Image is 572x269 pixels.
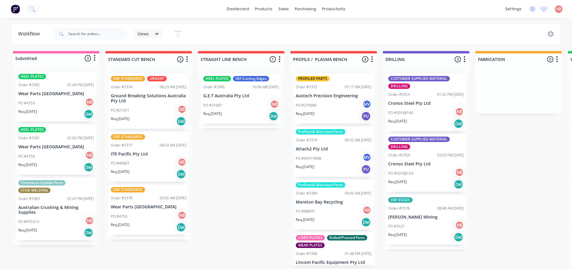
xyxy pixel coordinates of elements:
p: Req. [DATE] [111,169,129,174]
div: Chromium Carbide PartsSTUD WELDINGOrder #338301:47 PM [DATE]Australian Crushing & Mining Supplies... [16,178,96,240]
div: NB [362,206,371,215]
div: NB [177,158,186,167]
div: Rolled/Pressed Parts [327,235,367,240]
input: Search for orders... [68,28,128,40]
p: PO #4756 [18,154,35,159]
div: DRILLING [388,83,410,89]
div: Del [454,180,463,189]
div: sales [275,5,292,14]
div: PU [361,165,371,174]
div: 01:42 PM [DATE] [437,92,464,97]
span: Views [138,31,149,37]
div: Order #3380 [296,191,317,196]
div: Profiled & Machined Parts [296,182,345,188]
p: PO #MBR31 [296,209,316,214]
div: NB [177,211,186,220]
p: PO #50168144 [388,110,413,116]
p: PO #50168154 [388,171,413,176]
div: HEEL PLATESSEF Cutting EdgesOrder #334510:06 AM [DATE]G.E.T Australia Pty LtdPO #31087NBReq.[DATE... [201,74,281,124]
p: Req. [DATE] [388,232,407,237]
p: Req. [DATE] [203,111,222,116]
div: Order #3345 [203,84,225,90]
p: PO #P01619 [18,219,39,225]
div: Del [84,162,93,172]
div: Del [176,222,186,232]
div: Del [269,111,278,121]
div: CUSTOMER SUPPLIED MATERIALDRILLINGOrder #335903:03 PM [DATE]Cronos Steel Pty LtdPO #50168154NBReq... [386,134,466,192]
div: DRILLING [388,144,410,150]
div: products [252,5,275,14]
div: Order #3379 [296,138,317,143]
p: PO #4750 [111,214,127,219]
p: Req. [DATE] [296,111,314,116]
p: Cronos Steel Pty Ltd [388,162,464,167]
p: Req. [DATE] [18,162,37,168]
div: 08:48 AM [DATE] [437,206,464,211]
div: Del [454,119,463,128]
p: Wear Parts [GEOGRAPHIC_DATA] [18,91,94,96]
div: Del [176,116,186,126]
div: NB [270,100,279,109]
div: Workflow [18,30,43,38]
div: Order #3359 [388,153,410,158]
p: Req. [DATE] [18,228,37,233]
div: DBF STANDARDSOrder #337708:54 AM [DATE]ITR Pacific Pty LtdPO #40687NBReq.[DATE]Del [108,132,189,182]
div: Order #3374 [111,84,132,90]
div: Order #3383 [18,196,40,201]
div: Order #3378 [111,195,132,201]
div: CUSTOMER SUPPLIED MATERIAL [388,76,450,81]
div: PU [361,111,371,121]
div: 01:48 PM [DATE] [345,251,371,256]
p: Attach2 Pty Ltd [296,147,371,152]
div: NB [455,168,464,177]
div: Del [454,232,463,242]
div: NB [455,107,464,116]
div: Order #3368 [296,251,317,256]
div: HEEL PLATES [18,74,46,79]
p: Australian Crushing & Mining Supplies [18,205,94,215]
div: Order #3381 [18,135,40,141]
div: Chromium Carbide Parts [18,180,65,186]
div: HEEL PLATESOrder #338101:02 PM [DATE]Wear Parts [GEOGRAPHIC_DATA]PO #4756NBReq.[DATE]Del [16,125,96,175]
p: G.E.T Australia Pty Ltd [203,93,279,98]
div: MV [362,100,371,109]
p: PO #APO19098 [296,156,321,161]
div: NB [85,98,94,107]
div: 09:05 AM [DATE] [160,195,186,201]
p: PO #31087 [203,103,222,108]
div: settings [502,5,525,14]
div: 09:45 AM [DATE] [345,191,371,196]
p: PO #21431 [111,108,129,113]
div: URGENT [147,76,167,81]
p: Req. [DATE] [388,119,407,124]
div: HEEL PLATES [18,127,46,132]
div: DBF EDGES [388,197,413,203]
a: dashboard [224,5,252,14]
p: Moreton Bay Recycling [296,200,371,205]
div: 03:03 PM [DATE] [437,153,464,158]
div: Del [84,109,93,119]
p: Cronos Steel Pty Ltd [388,101,464,106]
div: NB [177,105,186,114]
div: Profiled & Machined Parts [296,129,345,134]
div: 07:17 AM [DATE] [345,84,371,90]
div: PROFILED PARTSOrder #337207:17 AM [DATE]Austech Precision EngineeringPO #270989MVReq.[DATE]PU [293,74,374,124]
div: Del [84,228,93,237]
div: NB [85,151,94,160]
div: Profiled & Machined PartsOrder #337909:32 AM [DATE]Attach2 Pty LtdPO #APO19098MVReq.[DATE]PU [293,127,374,177]
p: Ground Breaking Solutions Australia Pty Ltd [111,93,186,104]
div: NB [85,216,94,225]
div: Order #3353 [388,92,410,97]
p: Req. [DATE] [296,217,314,222]
p: Austech Precision Engineering [296,93,371,98]
div: WEAR PLATES [296,243,325,248]
div: Profiled & Machined PartsOrder #338009:45 AM [DATE]Moreton Bay RecyclingPO #MBR31NBReq.[DATE]Del [293,180,374,230]
p: [PERSON_NAME] Mining [388,215,464,220]
div: 01:44 PM [DATE] [67,82,94,88]
p: Req. [DATE] [296,164,314,170]
p: Wear Parts [GEOGRAPHIC_DATA] [111,204,186,210]
div: 01:02 PM [DATE] [67,135,94,141]
p: Req. [DATE] [111,116,129,122]
div: PROFILED PARTS [296,76,330,81]
p: ITR Pacific Pty Ltd [111,152,186,157]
